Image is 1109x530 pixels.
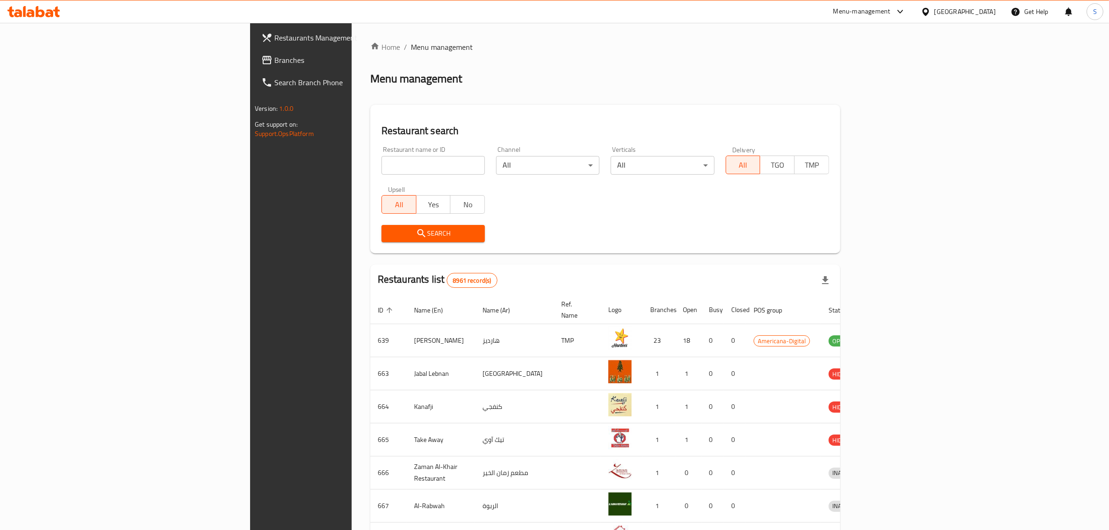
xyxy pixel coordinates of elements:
div: All [496,156,599,175]
span: TGO [764,158,791,172]
img: Al-Rabwah [608,492,632,516]
img: Zaman Al-Khair Restaurant [608,459,632,482]
button: TGO [760,156,795,174]
td: مطعم زمان الخير [475,456,554,489]
h2: Restaurants list [378,272,497,288]
div: HIDDEN [829,435,857,446]
button: Search [381,225,485,242]
span: S [1093,7,1097,17]
div: [GEOGRAPHIC_DATA] [934,7,996,17]
td: 1 [643,489,675,523]
td: 0 [701,324,724,357]
div: Total records count [447,273,497,288]
td: 0 [701,357,724,390]
td: الربوة [475,489,554,523]
span: Americana-Digital [754,336,810,347]
button: All [381,195,416,214]
span: Branches [274,54,428,66]
td: 0 [724,324,746,357]
td: 1 [675,390,701,423]
a: Search Branch Phone [254,71,435,94]
button: TMP [794,156,829,174]
span: Restaurants Management [274,32,428,43]
th: Open [675,296,701,324]
th: Closed [724,296,746,324]
span: Menu management [411,41,473,53]
span: Status [829,305,859,316]
span: All [730,158,757,172]
span: Name (Ar) [483,305,522,316]
span: Search Branch Phone [274,77,428,88]
input: Search for restaurant name or ID.. [381,156,485,175]
td: 0 [701,390,724,423]
img: Kanafji [608,393,632,416]
div: INACTIVE [829,468,860,479]
span: Search [389,228,477,239]
img: Take Away [608,426,632,449]
button: All [726,156,761,174]
span: 1.0.0 [279,102,293,115]
td: [PERSON_NAME] [407,324,475,357]
span: 8961 record(s) [447,276,497,285]
label: Delivery [732,146,755,153]
th: Busy [701,296,724,324]
span: HIDDEN [829,369,857,380]
span: INACTIVE [829,468,860,478]
td: Take Away [407,423,475,456]
span: No [454,198,481,211]
h2: Restaurant search [381,124,829,138]
div: INACTIVE [829,501,860,512]
div: HIDDEN [829,401,857,413]
a: Support.OpsPlatform [255,128,314,140]
div: Menu-management [833,6,891,17]
nav: breadcrumb [370,41,840,53]
td: هارديز [475,324,554,357]
td: 1 [643,456,675,489]
td: 18 [675,324,701,357]
label: Upsell [388,186,405,192]
button: Yes [416,195,451,214]
span: ID [378,305,395,316]
td: 1 [643,357,675,390]
td: تيك آوي [475,423,554,456]
td: 0 [675,489,701,523]
span: POS group [754,305,794,316]
th: Logo [601,296,643,324]
td: Al-Rabwah [407,489,475,523]
td: 1 [643,423,675,456]
h2: Menu management [370,71,462,86]
td: [GEOGRAPHIC_DATA] [475,357,554,390]
div: All [611,156,714,175]
td: كنفجي [475,390,554,423]
td: 23 [643,324,675,357]
span: Version: [255,102,278,115]
span: TMP [798,158,825,172]
a: Restaurants Management [254,27,435,49]
td: 1 [643,390,675,423]
td: 0 [701,423,724,456]
span: HIDDEN [829,435,857,446]
span: All [386,198,413,211]
td: 0 [675,456,701,489]
div: Export file [814,269,837,292]
td: 0 [701,456,724,489]
span: Get support on: [255,118,298,130]
img: Hardee's [608,327,632,350]
span: OPEN [829,336,851,347]
td: 1 [675,423,701,456]
td: 0 [724,423,746,456]
span: Ref. Name [561,299,590,321]
a: Branches [254,49,435,71]
div: HIDDEN [829,368,857,380]
td: 0 [724,489,746,523]
th: Branches [643,296,675,324]
td: 0 [701,489,724,523]
img: Jabal Lebnan [608,360,632,383]
div: OPEN [829,335,851,347]
td: Kanafji [407,390,475,423]
span: Name (En) [414,305,455,316]
td: 0 [724,390,746,423]
td: 1 [675,357,701,390]
td: 0 [724,456,746,489]
td: 0 [724,357,746,390]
